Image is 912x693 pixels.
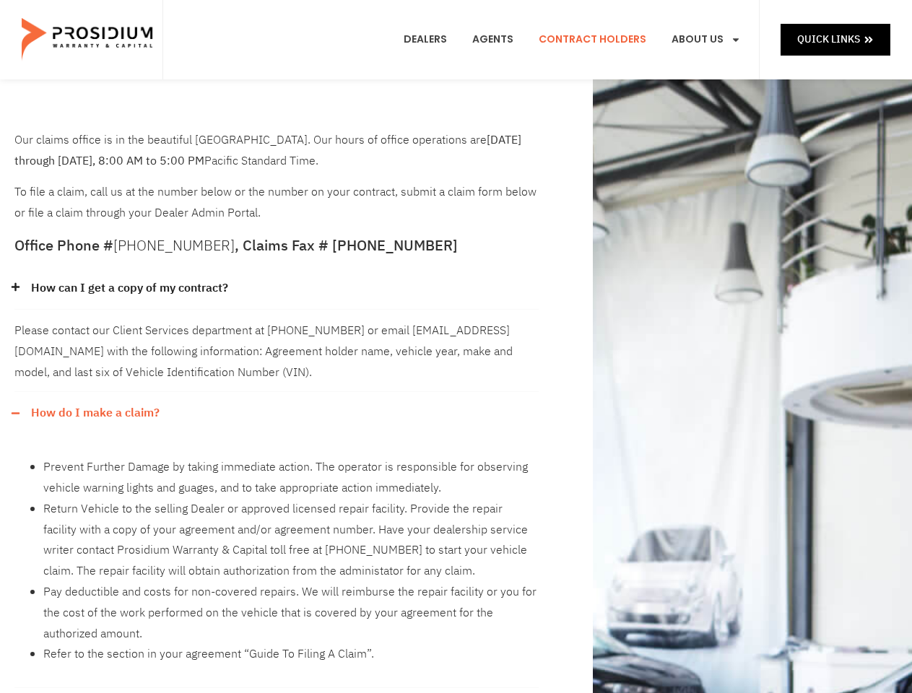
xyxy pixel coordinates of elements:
[528,13,657,66] a: Contract Holders
[393,13,752,66] nav: Menu
[14,267,539,310] div: How can I get a copy of my contract?
[43,499,539,582] li: Return Vehicle to the selling Dealer or approved licensed repair facility. Provide the repair fac...
[461,13,524,66] a: Agents
[393,13,458,66] a: Dealers
[113,235,235,256] a: [PHONE_NUMBER]
[43,644,539,665] li: Refer to the section in your agreement “Guide To Filing A Claim”.
[14,310,539,392] div: How can I get a copy of my contract?
[14,435,539,688] div: How do I make a claim?
[14,131,521,170] b: [DATE] through [DATE], 8:00 AM to 5:00 PM
[14,130,539,172] p: Our claims office is in the beautiful [GEOGRAPHIC_DATA]. Our hours of office operations are Pacif...
[43,457,539,499] li: Prevent Further Damage by taking immediate action. The operator is responsible for observing vehi...
[14,238,539,253] h5: Office Phone # , Claims Fax # [PHONE_NUMBER]
[31,403,160,424] a: How do I make a claim?
[14,130,539,224] div: To file a claim, call us at the number below or the number on your contract, submit a claim form ...
[43,582,539,644] li: Pay deductible and costs for non-covered repairs. We will reimburse the repair facility or you fo...
[781,24,890,55] a: Quick Links
[661,13,752,66] a: About Us
[31,278,228,299] a: How can I get a copy of my contract?
[14,392,539,435] div: How do I make a claim?
[797,30,860,48] span: Quick Links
